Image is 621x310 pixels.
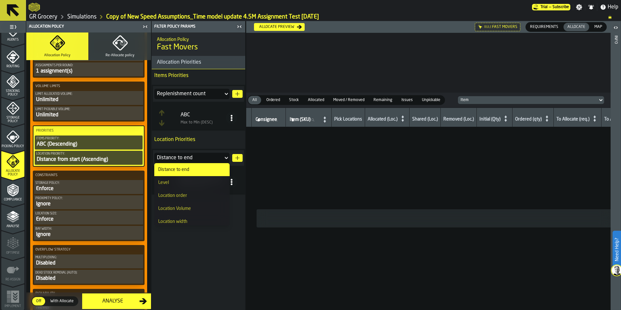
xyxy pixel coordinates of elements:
label: Constraints [34,172,143,179]
button: button- [232,154,243,162]
div: Multiplexing: [35,256,142,259]
span: All [249,97,260,103]
label: button-toggle-Open [611,22,620,34]
label: button-switch-multi-Ordered [262,95,285,105]
div: Filter Policy Params [153,24,235,29]
div: Info [614,34,618,308]
div: Initial (Qty) [479,117,501,123]
tr: ButtonOrder-UpButtonOrder-DownDistance from startMin to Max (ASC) [153,171,244,193]
span: Picking Policy [1,145,24,148]
span: Issues [399,97,415,103]
span: Fast Movers [492,25,517,29]
div: Distance from start (Ascending) [36,156,141,163]
input: label [254,116,283,124]
div: Allocated (Loc.) [368,117,398,123]
li: dropdown-item [154,189,230,202]
button: Bay width:Ignore [34,226,143,240]
div: thumb [32,297,45,305]
div: DropdownMenuValue-DISTANCE_TO_END [157,154,221,162]
div: Rule [484,25,491,29]
div: Shared (Loc.) [412,117,438,123]
label: button-switch-multi-With Allocate [46,296,78,306]
button: Limit allocated volume:Unlimited [34,91,143,105]
label: button-toggle-Close me [235,23,244,31]
div: Limit allocated volume: [35,92,142,96]
button: Location priority:Distance from start (Ascending) [35,151,143,165]
span: Stock [286,97,301,103]
button: Multiplexing:Disabled [34,254,143,268]
li: menu Analyse [1,204,24,230]
div: PolicyFilterItem-Bay width [34,226,143,240]
div: ABC [181,111,226,119]
button: Proximity policy:Ignore [34,195,143,209]
button: button- [232,90,243,98]
label: button-switch-multi-Off [32,296,46,306]
header: Filter Policy Params [152,21,245,32]
div: thumb [418,96,444,104]
span: Help [608,3,618,11]
li: dropdown-item [154,202,230,215]
li: dropdown-item [154,163,230,176]
span: label [256,117,277,122]
label: button-toggle-Notifications [585,4,597,10]
header: Info [611,21,621,310]
div: PolicyFilterItem-Location size [34,211,143,225]
div: thumb [262,96,284,104]
span: Stacking Policy [1,89,24,97]
li: dropdown-item [154,176,230,189]
span: Allocate [565,24,588,30]
div: thumb [248,96,261,104]
label: button-switch-multi-Unpickable [417,95,445,105]
input: label [288,116,320,124]
div: Storage policy: [35,181,142,185]
span: Max to Min (DESC) [181,120,226,125]
span: Implement [1,304,24,308]
button: Dead Stock Removal (Auto):Disabled [34,270,143,284]
div: Location order [158,193,226,198]
label: Volume Limits [34,83,143,90]
span: — [549,5,551,9]
span: Ordered [264,97,283,103]
div: Ordered (qty) [515,117,542,123]
div: 1 assignment(s) [35,67,142,75]
li: menu Routing [1,44,24,70]
div: Enforce [35,185,142,193]
div: thumb [398,96,417,104]
span: Fast Movers [157,42,198,53]
span: Allocation Priorities [152,58,201,66]
header: Allocation Policy [26,21,151,32]
div: thumb [590,23,606,31]
label: button-switch-multi-Remaining [369,95,397,105]
div: PolicyFilterItem-Dead Stock Removal (Auto) [34,270,143,284]
div: ABC (Descending) [36,140,141,148]
a: link-to-/wh/i/e451d98b-95f6-4604-91ff-c80219f9c36d [29,13,57,20]
span: Optimise [1,251,24,255]
div: PolicyFilterItem-Proximity policy [34,195,143,209]
div: Unlimited [35,96,142,104]
button: ButtonOrder-Down [157,119,166,128]
h2: Sub Title [157,36,240,42]
div: Pick Locations [334,117,362,123]
ul: dropdown-menu [154,163,230,293]
div: title-Fast Movers [152,32,245,56]
label: Priorities [35,127,143,134]
div: Allocation Policy [28,24,141,29]
li: menu Stacking Policy [1,71,24,97]
div: PolicyFilterItem-Limit allocated volume [34,91,143,105]
h3: title-section-Allocation Priorities [152,56,245,69]
div: Enforce [35,215,142,223]
span: Subscribe [552,5,569,9]
div: PolicyFilterItem-Assignments per round [34,62,143,76]
div: Items priority: [36,137,141,140]
li: menu Allocate Policy [1,151,24,177]
div: Level [158,180,226,185]
div: Analyse [86,297,139,305]
label: button-toggle-Settings [573,4,585,10]
div: PolicyFilterItem-Storage policy [34,180,143,194]
label: Need Help? [613,231,620,268]
p: Location Priorities [152,133,245,146]
button: Location size:Enforce [34,211,143,225]
div: Menu Subscription [532,4,570,10]
div: Location Volume [158,206,226,211]
span: Requirements [527,24,561,30]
